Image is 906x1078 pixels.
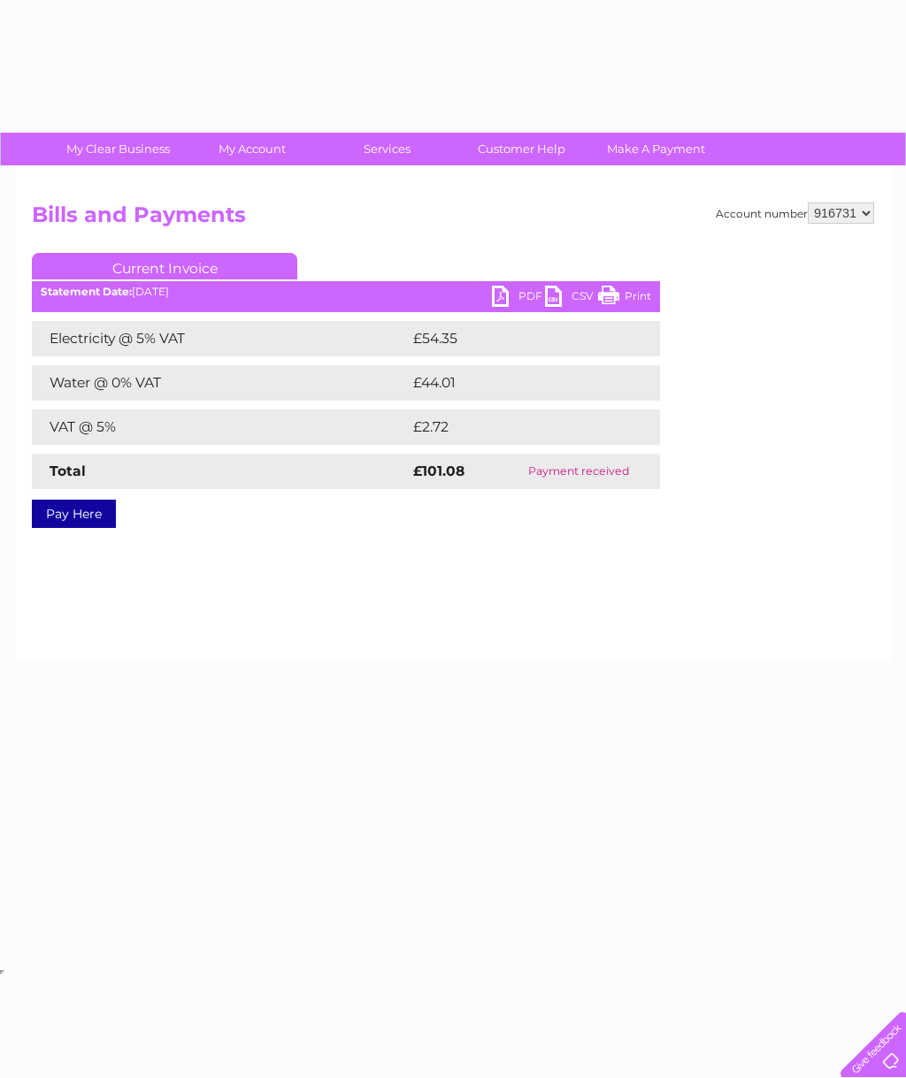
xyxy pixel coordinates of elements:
[409,365,623,401] td: £44.01
[32,203,874,236] h2: Bills and Payments
[583,133,729,165] a: Make A Payment
[498,454,660,489] td: Payment received
[45,133,191,165] a: My Clear Business
[50,463,86,479] strong: Total
[492,286,545,311] a: PDF
[413,463,465,479] strong: £101.08
[32,409,409,445] td: VAT @ 5%
[32,253,297,279] a: Current Invoice
[32,286,660,298] div: [DATE]
[598,286,651,311] a: Print
[449,133,595,165] a: Customer Help
[32,365,409,401] td: Water @ 0% VAT
[32,500,116,528] a: Pay Here
[545,286,598,311] a: CSV
[314,133,460,165] a: Services
[716,203,874,224] div: Account number
[41,285,132,298] b: Statement Date:
[409,321,624,356] td: £54.35
[180,133,326,165] a: My Account
[409,409,618,445] td: £2.72
[32,321,409,356] td: Electricity @ 5% VAT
